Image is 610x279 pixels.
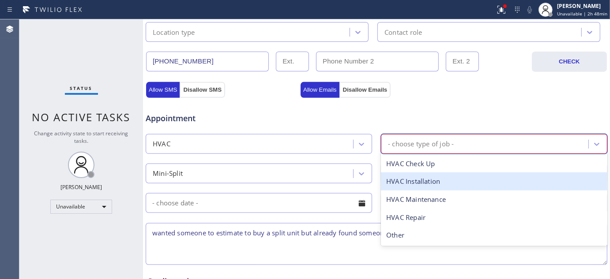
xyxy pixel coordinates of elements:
div: Unavailable [50,200,112,214]
div: - choose type of job - [388,139,454,149]
div: HVAC [153,139,170,149]
button: CHECK [532,52,607,72]
div: HVAC Repair [381,208,607,227]
button: Disallow SMS [180,82,225,98]
input: Ext. 2 [446,52,479,71]
div: Mini-Split [153,168,183,179]
span: Unavailable | 2h 48min [557,11,607,17]
input: Phone Number [146,52,269,71]
span: No active tasks [32,110,131,124]
button: Disallow Emails [339,82,391,98]
div: Other [381,226,607,244]
div: Contact role [384,27,422,37]
input: Ext. [276,52,309,71]
button: Mute [523,4,536,16]
div: HVAC Maintenance [381,190,607,208]
div: [PERSON_NAME] [557,2,607,10]
span: Status [70,85,93,91]
textarea: wanted someone to estimate to buy a split unit but already found someone else. [146,223,607,265]
span: Appointment [146,112,298,124]
button: Allow Emails [301,82,339,98]
div: Location type [153,27,195,37]
div: HVAC Installation [381,172,607,190]
input: Phone Number 2 [316,52,439,71]
button: Allow SMS [146,82,180,98]
div: [PERSON_NAME] [60,183,102,191]
input: - choose date - [146,193,372,213]
span: Change activity state to start receiving tasks. [34,130,128,145]
div: HVAC Check Up [381,155,607,173]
